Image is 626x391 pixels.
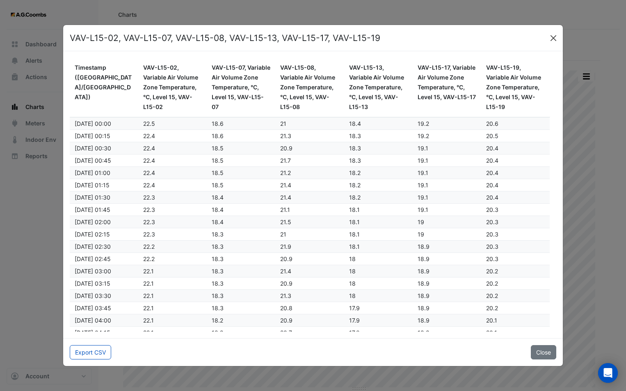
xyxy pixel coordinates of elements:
span: 19.1 [418,157,428,164]
span: 18.6 [212,132,224,139]
span: 22.3 [143,231,155,238]
span: VAV-L15-02, Variable Air Volume Zone Temperature, °C, Level 15, VAV-L15-02 [143,64,198,110]
span: 01/08/2025 02:30 [75,243,111,250]
span: 22.1 [143,317,154,324]
span: 21 [280,231,286,238]
span: 01/08/2025 04:00 [75,317,111,324]
span: 20.4 [486,182,498,189]
span: 20.9 [280,317,292,324]
span: 20.2 [486,292,498,299]
span: 20.8 [280,305,292,311]
span: 01/08/2025 01:00 [75,169,110,176]
span: 22.4 [143,132,155,139]
span: 20.4 [486,194,498,201]
datatable-header-cell: VAV-L15-17, Variable Air Volume Zone Temperature, °C, Level 15, VAV-L15-17 [413,58,481,117]
span: 18.9 [418,255,430,262]
span: 22.3 [143,206,155,213]
span: 18.9 [418,243,430,250]
span: 18.9 [418,280,430,287]
span: 17.9 [349,305,360,311]
span: 18 [349,280,356,287]
span: 20.5 [486,132,498,139]
span: 18.9 [418,305,430,311]
button: Close [531,345,556,359]
span: 01/08/2025 02:15 [75,231,110,238]
datatable-header-cell: VAV-L15-19, Variable Air Volume Zone Temperature, °C, Level 15, VAV-L15-19 [481,58,550,117]
span: 01/08/2025 02:00 [75,218,111,225]
span: 21.2 [280,169,291,176]
span: 21.7 [280,157,291,164]
span: 18.4 [349,120,361,127]
datatable-header-cell: VAV-L15-02, Variable Air Volume Zone Temperature, °C, Level 15, VAV-L15-02 [138,58,207,117]
span: 19.1 [418,194,428,201]
span: 18.9 [418,268,430,275]
span: 21.3 [280,132,291,139]
span: 20.9 [280,255,292,262]
span: 18.5 [212,145,224,152]
span: 22.1 [143,292,154,299]
span: 18.4 [212,194,224,201]
span: 18 [349,255,356,262]
span: 18.5 [212,182,224,189]
span: 22.4 [143,182,155,189]
span: 01/08/2025 04:15 [75,329,110,336]
span: 18.3 [212,231,224,238]
datatable-header-cell: VAV-L15-07, Variable Air Volume Zone Temperature, °C, Level 15, VAV-L15-07 [207,58,275,117]
span: 22.3 [143,218,155,225]
span: 18.1 [349,206,360,213]
span: 21.9 [280,243,291,250]
span: 01/08/2025 03:00 [75,268,111,275]
span: 18.6 [212,120,224,127]
button: Close [547,32,560,44]
datatable-header-cell: VAV-L15-08, Variable Air Volume Zone Temperature, °C, Level 15, VAV-L15-08 [275,58,344,117]
span: 20.2 [486,268,498,275]
span: 19.1 [418,182,428,189]
span: 18.5 [212,169,224,176]
span: 20.2 [486,280,498,287]
span: 01/08/2025 01:45 [75,206,110,213]
span: 20.3 [486,218,498,225]
span: 20.9 [280,280,292,287]
span: 18.1 [349,218,360,225]
span: 22.4 [143,169,155,176]
span: 01/08/2025 00:15 [75,132,110,139]
span: 22.3 [143,194,155,201]
span: 18.3 [212,255,224,262]
span: 22.4 [143,145,155,152]
span: 18.8 [418,329,430,336]
span: 18.2 [212,329,223,336]
span: 19 [418,231,424,238]
span: 21.4 [280,194,291,201]
span: 20.4 [486,169,498,176]
span: 01/08/2025 03:45 [75,305,111,311]
span: 21.4 [280,268,291,275]
div: Open Intercom Messenger [598,363,618,383]
span: 18.4 [212,206,224,213]
span: Timestamp ([GEOGRAPHIC_DATA]/[GEOGRAPHIC_DATA]) [75,64,132,100]
h4: VAV-L15-02, VAV-L15-07, VAV-L15-08, VAV-L15-13, VAV-L15-17, VAV-L15-19 [70,32,380,45]
span: 18.3 [212,280,224,287]
span: 22.1 [143,329,154,336]
span: 18.2 [349,182,361,189]
button: Export CSV [70,345,111,359]
span: 20.7 [280,329,292,336]
span: 22.1 [143,280,154,287]
span: 20.1 [486,329,497,336]
span: 22.2 [143,243,155,250]
span: 18.4 [212,218,224,225]
span: 01/08/2025 01:30 [75,194,110,201]
span: 18.3 [212,305,224,311]
span: 20.3 [486,231,498,238]
span: 22.2 [143,255,155,262]
span: 22.1 [143,268,154,275]
span: 20.3 [486,243,498,250]
span: 19.1 [418,206,428,213]
span: 20.2 [486,305,498,311]
span: 19.2 [418,132,429,139]
span: 20.6 [486,120,498,127]
span: 21 [280,120,286,127]
span: 18.2 [349,169,361,176]
span: 19.2 [418,120,429,127]
span: 20.3 [486,206,498,213]
span: VAV-L15-13, Variable Air Volume Zone Temperature, °C, Level 15, VAV-L15-13 [349,64,404,110]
